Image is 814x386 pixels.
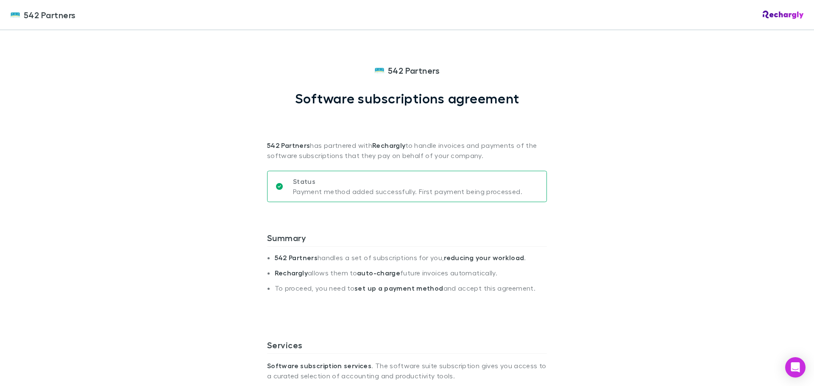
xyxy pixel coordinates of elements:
[357,269,400,277] strong: auto-charge
[785,357,806,378] div: Open Intercom Messenger
[267,233,547,246] h3: Summary
[267,340,547,353] h3: Services
[374,65,385,75] img: 542 Partners's Logo
[275,269,547,284] li: allows them to future invoices automatically.
[275,269,308,277] strong: Rechargly
[763,11,804,19] img: Rechargly Logo
[293,186,522,197] p: Payment method added successfully. First payment being processed.
[372,141,405,150] strong: Rechargly
[354,284,443,292] strong: set up a payment method
[275,253,318,262] strong: 542 Partners
[267,361,371,370] strong: Software subscription services
[295,90,519,106] h1: Software subscriptions agreement
[10,10,20,20] img: 542 Partners's Logo
[24,8,76,21] span: 542 Partners
[267,106,547,161] p: has partnered with to handle invoices and payments of the software subscriptions that they pay on...
[293,176,522,186] p: Status
[275,284,547,299] li: To proceed, you need to and accept this agreement.
[444,253,524,262] strong: reducing your workload
[275,253,547,269] li: handles a set of subscriptions for you, .
[267,141,310,150] strong: 542 Partners
[388,64,440,77] span: 542 Partners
